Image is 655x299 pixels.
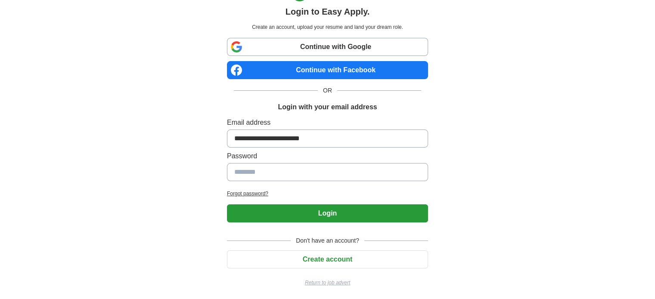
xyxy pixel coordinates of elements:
button: Login [227,204,428,222]
button: Create account [227,250,428,268]
a: Return to job advert [227,279,428,287]
span: OR [318,86,337,95]
a: Create account [227,256,428,263]
span: Don't have an account? [291,236,364,245]
h1: Login with your email address [278,102,377,112]
label: Email address [227,117,428,128]
p: Create an account, upload your resume and land your dream role. [229,23,426,31]
h1: Login to Easy Apply. [286,5,370,18]
a: Continue with Facebook [227,61,428,79]
label: Password [227,151,428,161]
a: Forgot password? [227,190,428,197]
a: Continue with Google [227,38,428,56]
